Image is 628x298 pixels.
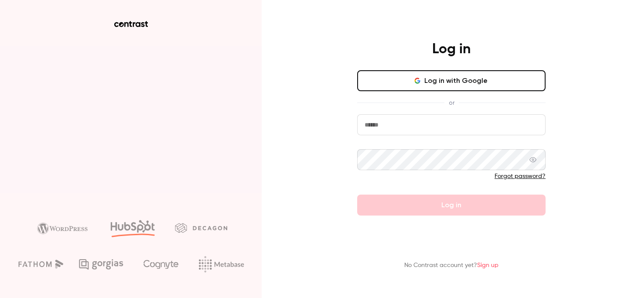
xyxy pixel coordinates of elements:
span: or [444,98,459,107]
p: No Contrast account yet? [404,261,498,270]
a: Sign up [477,262,498,268]
a: Forgot password? [495,173,546,179]
h4: Log in [432,41,471,58]
img: decagon [175,223,227,233]
button: Log in with Google [357,70,546,91]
